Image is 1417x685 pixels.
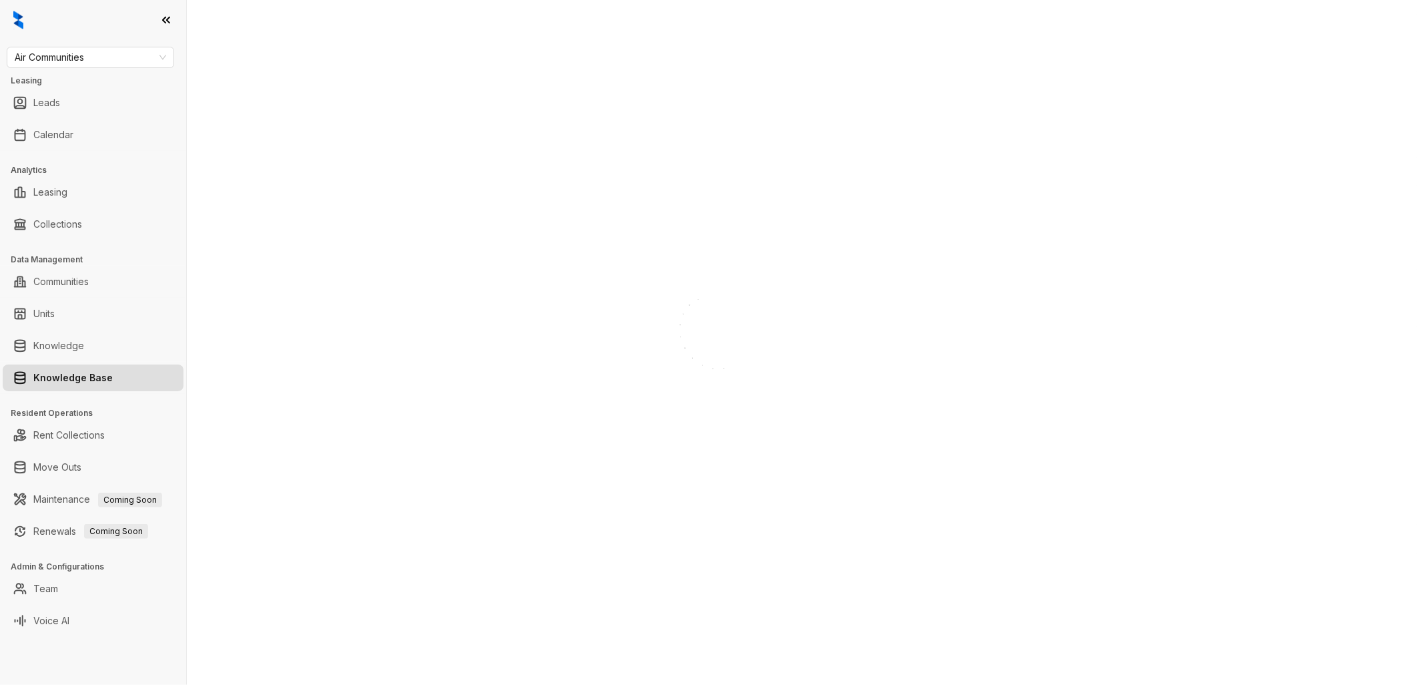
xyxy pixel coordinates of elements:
a: RenewalsComing Soon [33,518,148,545]
a: Leasing [33,179,67,206]
li: Leasing [3,179,183,206]
li: Leads [3,89,183,116]
a: Rent Collections [33,422,105,449]
a: Knowledge Base [33,365,113,391]
div: Loading... [685,403,733,416]
h3: Analytics [11,164,186,176]
a: Units [33,300,55,327]
a: Collections [33,211,82,238]
li: Move Outs [3,454,183,481]
a: Voice AI [33,608,69,634]
li: Collections [3,211,183,238]
li: Team [3,576,183,602]
span: Coming Soon [98,493,162,507]
a: Team [33,576,58,602]
a: Calendar [33,122,73,148]
li: Communities [3,268,183,295]
a: Move Outs [33,454,81,481]
h3: Resident Operations [11,407,186,419]
li: Rent Collections [3,422,183,449]
img: Loader [642,269,775,403]
a: Communities [33,268,89,295]
li: Calendar [3,122,183,148]
h3: Data Management [11,254,186,266]
h3: Leasing [11,75,186,87]
li: Knowledge Base [3,365,183,391]
li: Knowledge [3,332,183,359]
li: Maintenance [3,486,183,513]
span: Air Communities [15,47,166,67]
h3: Admin & Configurations [11,561,186,573]
li: Voice AI [3,608,183,634]
li: Renewals [3,518,183,545]
span: Coming Soon [84,524,148,539]
img: logo [13,11,23,29]
li: Units [3,300,183,327]
a: Leads [33,89,60,116]
a: Knowledge [33,332,84,359]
